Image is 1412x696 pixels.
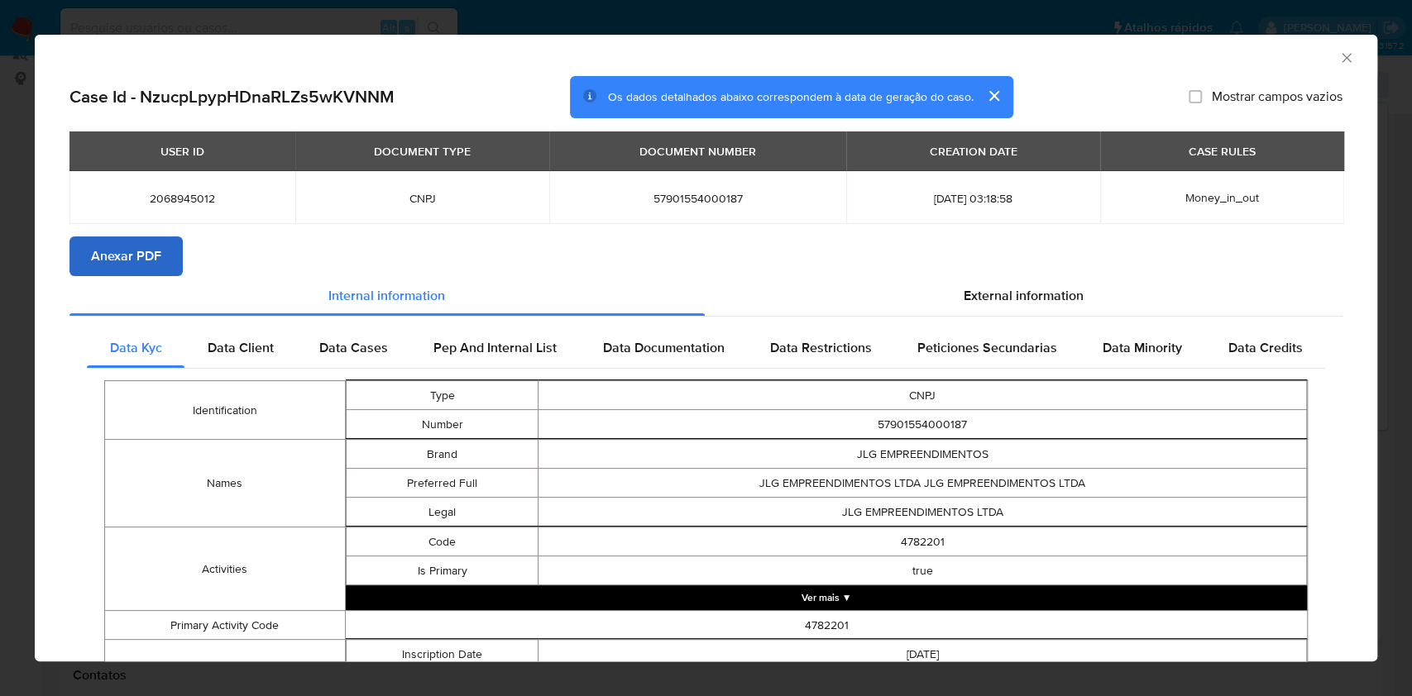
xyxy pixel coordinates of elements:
td: Activities [105,527,346,611]
td: [DATE] [538,640,1307,669]
td: Primary Activity Code [105,611,346,640]
td: Is Primary [346,556,538,585]
div: Detailed internal info [87,328,1325,368]
button: Fechar a janela [1338,50,1353,64]
button: Expand array [346,585,1307,610]
span: 57901554000187 [569,191,826,206]
td: JLG EMPREENDIMENTOS LTDA JLG EMPREENDIMENTOS LTDA [538,469,1307,498]
div: CREATION DATE [920,137,1027,165]
td: Inscription Date [346,640,538,669]
span: Data Minority [1103,338,1182,357]
span: Data Restrictions [770,338,872,357]
span: CNPJ [315,191,529,206]
td: true [538,556,1307,585]
td: CNPJ [538,381,1307,410]
td: Number [346,410,538,439]
td: Brand [346,440,538,469]
span: Data Cases [319,338,388,357]
button: cerrar [974,76,1013,116]
span: Money_in_out [1185,189,1259,206]
span: Data Documentation [602,338,724,357]
span: External information [964,286,1084,305]
div: DOCUMENT TYPE [364,137,481,165]
span: Anexar PDF [91,238,161,274]
td: Type [346,381,538,410]
span: Mostrar campos vazios [1212,88,1343,105]
button: Anexar PDF [69,236,183,276]
td: Preferred Full [346,469,538,498]
span: Peticiones Secundarias [917,338,1057,357]
span: Data Client [208,338,274,357]
td: 57901554000187 [538,410,1307,439]
span: Pep And Internal List [433,338,557,357]
td: 4782201 [345,611,1307,640]
td: JLG EMPREENDIMENTOS LTDA [538,498,1307,527]
span: Os dados detalhados abaixo correspondem à data de geração do caso. [608,88,974,105]
div: USER ID [151,137,214,165]
td: Legal [346,498,538,527]
td: 4782201 [538,527,1307,556]
span: Data Kyc [110,338,162,357]
span: Data Credits [1228,338,1302,357]
td: Names [105,440,346,527]
div: DOCUMENT NUMBER [629,137,766,165]
td: Identification [105,381,346,440]
span: 2068945012 [89,191,275,206]
td: Code [346,527,538,556]
div: Detailed info [69,276,1343,316]
span: Internal information [328,286,445,305]
span: [DATE] 03:18:58 [866,191,1080,206]
div: CASE RULES [1179,137,1266,165]
h2: Case Id - NzucpLpypHDnaRLZs5wKVNNM [69,86,395,107]
div: closure-recommendation-modal [35,35,1377,661]
input: Mostrar campos vazios [1189,90,1202,103]
td: JLG EMPREENDIMENTOS [538,440,1307,469]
